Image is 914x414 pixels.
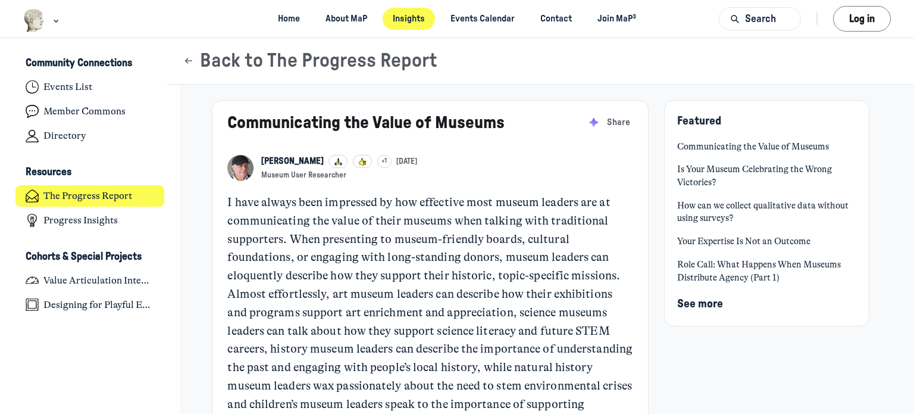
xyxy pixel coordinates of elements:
[23,9,45,32] img: Museums as Progress logo
[607,116,630,129] span: Share
[26,57,132,70] h3: Community Connections
[604,113,633,131] button: Share
[15,247,165,267] button: Cohorts & Special ProjectsCollapse space
[261,155,418,180] button: View John H Falk profile+1[DATE]Museum User Researcher
[677,116,721,127] span: Featured
[15,163,165,183] button: ResourcesCollapse space
[43,105,126,117] h4: Member Commons
[719,7,801,30] button: Search
[15,125,165,147] a: Directory
[15,54,165,74] button: Community ConnectionsCollapse space
[315,8,378,30] a: About MaP
[167,38,914,85] header: Page Header
[677,295,723,313] button: See more
[43,130,86,142] h4: Directory
[43,299,154,311] h4: Designing for Playful Engagement
[261,170,346,180] button: Museum User Researcher
[396,157,417,167] a: [DATE]
[15,101,165,123] a: Member Commons
[15,294,165,316] a: Designing for Playful Engagement
[23,8,62,33] button: Museums as Progress logo
[43,214,118,226] h4: Progress Insights
[677,200,856,225] a: How can we collect qualitative data without using surveys?
[183,49,437,73] button: Back to The Progress Report
[677,298,723,310] span: See more
[677,141,856,154] a: Communicating the Value of Museums
[43,190,132,202] h4: The Progress Report
[43,275,154,287] h4: Value Articulation Intensive (Cultural Leadership Lab)
[43,81,92,93] h4: Events List
[677,163,856,189] a: Is Your Museum Celebrating the Wrong Victories?
[677,235,856,248] a: Your Expertise Is Not an Outcome
[267,8,310,30] a: Home
[585,113,603,131] button: Summarize
[530,8,583,30] a: Contact
[26,166,71,179] h3: Resources
[381,157,387,166] span: +1
[227,114,505,132] a: Communicating the Value of Museums
[261,155,324,168] a: View John H Falk profile
[15,269,165,291] a: Value Articulation Intensive (Cultural Leadership Lab)
[383,8,436,30] a: Insights
[587,8,647,30] a: Join MaP³
[15,76,165,98] a: Events List
[440,8,525,30] a: Events Calendar
[15,210,165,232] a: Progress Insights
[833,6,891,32] button: Log in
[15,185,165,207] a: The Progress Report
[227,155,253,180] a: View John H Falk profile
[677,259,856,284] a: Role Call: What Happens When Museums Distribute Agency (Part 1)
[26,251,142,263] h3: Cohorts & Special Projects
